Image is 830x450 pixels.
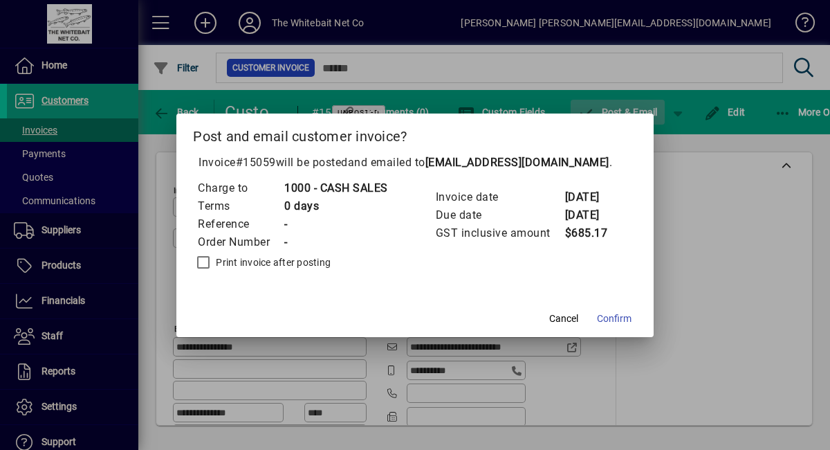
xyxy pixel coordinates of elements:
td: [DATE] [564,206,620,224]
td: Terms [197,197,284,215]
td: GST inclusive amount [435,224,564,242]
span: and emailed to [348,156,609,169]
span: Confirm [597,312,631,326]
button: Cancel [542,307,586,332]
td: - [284,233,388,251]
td: $685.17 [564,224,620,242]
td: Order Number [197,233,284,251]
button: Confirm [591,307,637,332]
p: Invoice will be posted . [193,154,637,171]
td: [DATE] [564,188,620,206]
span: Cancel [549,312,578,326]
b: [EMAIL_ADDRESS][DOMAIN_NAME] [425,156,609,169]
td: Charge to [197,179,284,197]
td: Due date [435,206,564,224]
td: - [284,215,388,233]
span: #15059 [236,156,276,169]
td: 0 days [284,197,388,215]
td: 1000 - CASH SALES [284,179,388,197]
td: Invoice date [435,188,564,206]
label: Print invoice after posting [213,255,331,269]
h2: Post and email customer invoice? [176,114,654,154]
td: Reference [197,215,284,233]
